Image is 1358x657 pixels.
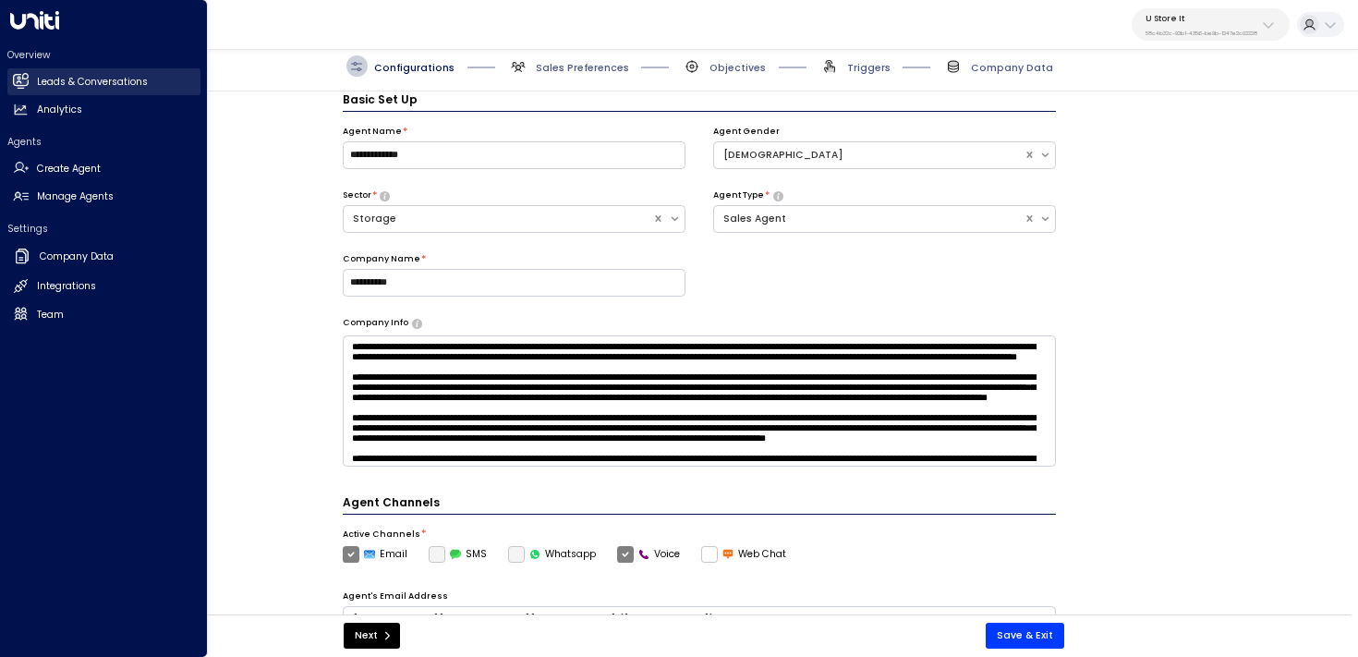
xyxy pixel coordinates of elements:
[7,184,200,211] a: Manage Agents
[380,191,390,201] button: Select whether your copilot will handle inquiries directly from leads or from brokers representin...
[7,274,200,300] a: Integrations
[713,126,780,139] label: Agent Gender
[37,162,101,176] h2: Create Agent
[1132,8,1290,41] button: U Store It58c4b32c-92b1-4356-be9b-1247e2c02228
[713,189,764,202] label: Agent Type
[343,494,1057,515] h4: Agent Channels
[429,546,488,563] div: To activate this channel, please go to the Integrations page
[343,189,371,202] label: Sector
[343,126,402,139] label: Agent Name
[344,623,400,649] button: Next
[701,546,787,563] label: Web Chat
[343,546,408,563] label: Email
[7,97,200,124] a: Analytics
[353,613,1014,627] div: [PERSON_NAME][EMAIL_ADDRESS][DOMAIN_NAME] ([PERSON_NAME])
[37,189,114,204] h2: Manage Agents
[429,546,488,563] label: SMS
[723,148,1014,163] div: [DEMOGRAPHIC_DATA]
[508,546,597,563] div: To activate this channel, please go to the Integrations page
[723,212,1014,226] div: Sales Agent
[1146,13,1257,24] p: U Store It
[343,253,420,266] label: Company Name
[508,546,597,563] label: Whatsapp
[971,61,1053,75] span: Company Data
[412,319,422,328] button: Provide a brief overview of your company, including your industry, products or services, and any ...
[7,222,200,236] h2: Settings
[7,135,200,149] h2: Agents
[37,308,64,322] h2: Team
[37,75,148,90] h2: Leads & Conversations
[986,623,1064,649] button: Save & Exit
[343,590,448,603] label: Agent's Email Address
[37,103,82,117] h2: Analytics
[343,91,1057,112] h3: Basic Set Up
[536,61,629,75] span: Sales Preferences
[7,68,200,95] a: Leads & Conversations
[847,61,891,75] span: Triggers
[374,61,455,75] span: Configurations
[773,191,783,201] button: Select whether your copilot will handle inquiries directly from leads or from brokers representin...
[343,529,420,541] label: Active Channels
[7,301,200,328] a: Team
[709,61,766,75] span: Objectives
[7,48,200,62] h2: Overview
[37,279,96,294] h2: Integrations
[353,212,644,226] div: Storage
[1146,30,1257,37] p: 58c4b32c-92b1-4356-be9b-1247e2c02228
[343,317,408,330] label: Company Info
[7,155,200,182] a: Create Agent
[40,249,114,264] h2: Company Data
[617,546,681,563] label: Voice
[7,242,200,272] a: Company Data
